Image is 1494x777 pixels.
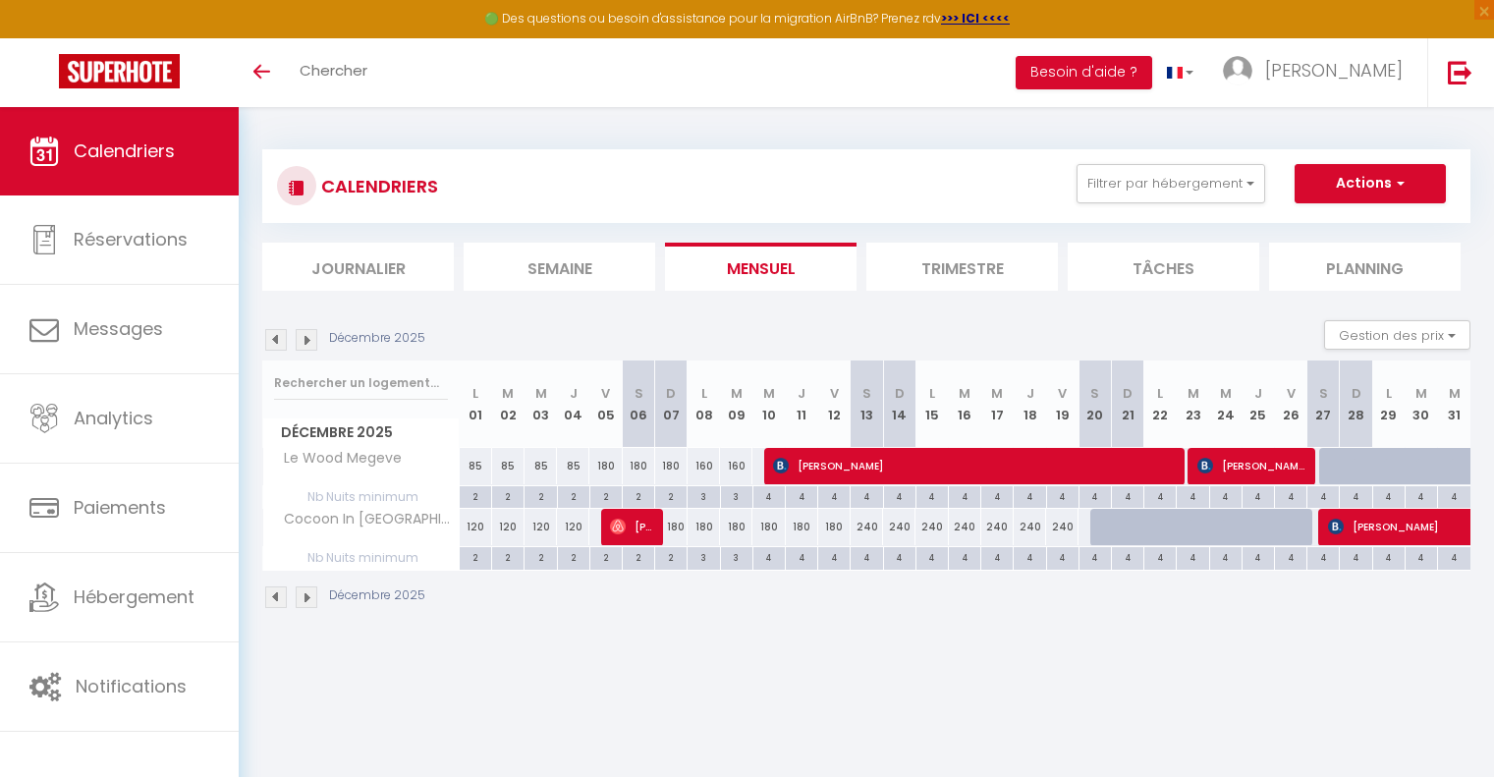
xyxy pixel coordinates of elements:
[866,243,1058,291] li: Trimestre
[665,243,857,291] li: Mensuel
[570,384,578,403] abbr: J
[655,547,687,566] div: 2
[701,384,707,403] abbr: L
[263,547,459,569] span: Nb Nuits minimum
[1254,384,1262,403] abbr: J
[720,509,752,545] div: 180
[492,509,525,545] div: 120
[929,384,935,403] abbr: L
[635,384,643,403] abbr: S
[1123,384,1133,403] abbr: D
[1090,384,1099,403] abbr: S
[589,448,622,484] div: 180
[262,243,454,291] li: Journalier
[851,547,882,566] div: 4
[721,547,752,566] div: 3
[1209,361,1242,448] th: 24
[798,384,805,403] abbr: J
[949,486,980,505] div: 4
[1223,56,1252,85] img: ...
[688,486,719,505] div: 3
[266,509,463,530] span: Cocoon In [GEOGRAPHIC_DATA]
[1210,486,1242,505] div: 4
[655,448,688,484] div: 180
[1406,547,1437,566] div: 4
[74,139,175,163] span: Calendriers
[1068,243,1259,291] li: Tâches
[1144,361,1177,448] th: 22
[329,586,425,605] p: Décembre 2025
[74,406,153,430] span: Analytics
[74,495,166,520] span: Paiements
[1287,384,1296,403] abbr: V
[623,547,654,566] div: 2
[1269,243,1461,291] li: Planning
[263,418,459,447] span: Décembre 2025
[1448,60,1472,84] img: logout
[558,547,589,566] div: 2
[1438,361,1470,448] th: 31
[472,384,478,403] abbr: L
[1406,486,1437,505] div: 4
[1058,384,1067,403] abbr: V
[1307,547,1339,566] div: 4
[1340,486,1371,505] div: 4
[464,243,655,291] li: Semaine
[623,486,654,505] div: 2
[830,384,839,403] abbr: V
[1144,547,1176,566] div: 4
[460,509,492,545] div: 120
[590,547,622,566] div: 2
[688,448,720,484] div: 160
[74,316,163,341] span: Messages
[623,448,655,484] div: 180
[1340,361,1372,448] th: 28
[316,164,438,208] h3: CALENDRIERS
[59,54,180,88] img: Super Booking
[1046,509,1079,545] div: 240
[991,384,1003,403] abbr: M
[655,486,687,505] div: 2
[941,10,1010,27] a: >>> ICI <<<<
[1265,58,1403,83] span: [PERSON_NAME]
[949,547,980,566] div: 4
[525,509,557,545] div: 120
[818,547,850,566] div: 4
[688,361,720,448] th: 08
[1295,164,1446,203] button: Actions
[1319,384,1328,403] abbr: S
[460,448,492,484] div: 85
[557,361,589,448] th: 04
[1177,486,1208,505] div: 4
[1449,384,1461,403] abbr: M
[752,361,785,448] th: 10
[590,486,622,505] div: 2
[1157,384,1163,403] abbr: L
[763,384,775,403] abbr: M
[1177,361,1209,448] th: 23
[1243,547,1274,566] div: 4
[981,547,1013,566] div: 4
[1438,547,1470,566] div: 4
[1014,509,1046,545] div: 240
[557,448,589,484] div: 85
[1220,384,1232,403] abbr: M
[558,486,589,505] div: 2
[525,361,557,448] th: 03
[688,547,719,566] div: 3
[862,384,871,403] abbr: S
[1275,486,1306,505] div: 4
[720,361,752,448] th: 09
[1079,361,1111,448] th: 20
[655,361,688,448] th: 07
[818,509,851,545] div: 180
[1079,547,1111,566] div: 4
[525,448,557,484] div: 85
[492,361,525,448] th: 02
[1026,384,1034,403] abbr: J
[1144,486,1176,505] div: 4
[731,384,743,403] abbr: M
[752,509,785,545] div: 180
[753,547,785,566] div: 4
